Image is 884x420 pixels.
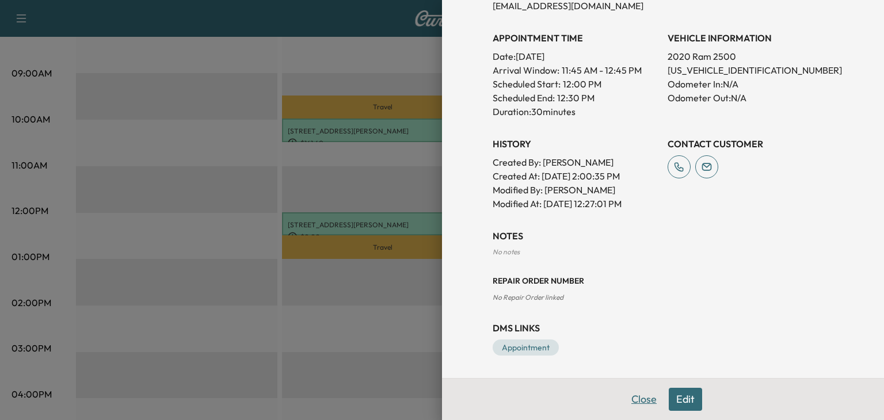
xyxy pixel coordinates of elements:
h3: DMS Links [493,321,833,335]
p: Odometer Out: N/A [668,91,833,105]
h3: Repair Order number [493,275,833,287]
p: Created By : [PERSON_NAME] [493,155,658,169]
p: Arrival Window: [493,63,658,77]
h3: CONTACT CUSTOMER [668,137,833,151]
a: Appointment [493,339,559,356]
p: Scheduled End: [493,91,555,105]
p: Scheduled Start: [493,77,561,91]
p: Modified At : [DATE] 12:27:01 PM [493,197,658,211]
div: No notes [493,247,833,257]
h3: History [493,137,658,151]
h3: VEHICLE INFORMATION [668,31,833,45]
p: 2020 Ram 2500 [668,49,833,63]
p: 12:30 PM [557,91,595,105]
span: No Repair Order linked [493,293,563,301]
p: [US_VEHICLE_IDENTIFICATION_NUMBER] [668,63,833,77]
p: Modified By : [PERSON_NAME] [493,183,658,197]
p: Created At : [DATE] 2:00:35 PM [493,169,658,183]
p: Odometer In: N/A [668,77,833,91]
p: Date: [DATE] [493,49,658,63]
h3: APPOINTMENT TIME [493,31,658,45]
span: 11:45 AM - 12:45 PM [562,63,642,77]
button: Edit [669,388,702,411]
button: Close [624,388,664,411]
p: Duration: 30 minutes [493,105,658,119]
p: 12:00 PM [563,77,601,91]
h3: NOTES [493,229,833,243]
